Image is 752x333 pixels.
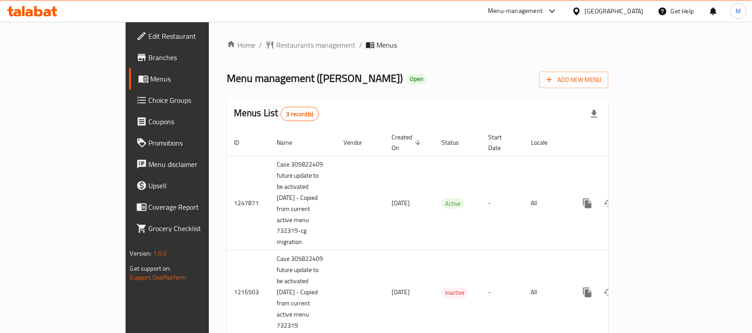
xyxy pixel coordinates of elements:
[281,110,319,118] span: 3 record(s)
[234,106,319,121] h2: Menus List
[392,286,410,298] span: [DATE]
[227,40,609,50] nav: breadcrumb
[129,68,251,89] a: Menus
[149,180,244,191] span: Upsell
[129,218,251,239] a: Grocery Checklist
[276,40,356,50] span: Restaurants management
[376,40,397,50] span: Menus
[227,68,403,88] span: Menu management ( [PERSON_NAME] )
[441,198,464,209] div: Active
[129,89,251,111] a: Choice Groups
[441,199,464,209] span: Active
[149,52,244,63] span: Branches
[598,193,620,214] button: Change Status
[129,175,251,196] a: Upsell
[129,47,251,68] a: Branches
[547,74,601,85] span: Add New Menu
[129,111,251,132] a: Coupons
[441,288,468,298] span: Inactive
[281,107,319,121] div: Total records count
[259,40,262,50] li: /
[585,6,644,16] div: [GEOGRAPHIC_DATA]
[359,40,362,50] li: /
[343,137,374,148] span: Vendor
[488,6,543,16] div: Menu-management
[130,248,152,259] span: Version:
[149,223,244,234] span: Grocery Checklist
[392,132,424,153] span: Created On
[153,248,167,259] span: 1.0.0
[598,282,620,303] button: Change Status
[270,156,336,251] td: Case 305822409 future update to be activated [DATE] - Copied from current active menu 732319-cg m...
[570,129,670,156] th: Actions
[129,132,251,154] a: Promotions
[149,116,244,127] span: Coupons
[149,138,244,148] span: Promotions
[149,159,244,170] span: Menu disclaimer
[539,72,609,88] button: Add New Menu
[488,132,513,153] span: Start Date
[130,272,187,283] a: Support.OpsPlatform
[392,197,410,209] span: [DATE]
[149,95,244,106] span: Choice Groups
[577,193,598,214] button: more
[481,156,524,251] td: -
[129,196,251,218] a: Coverage Report
[151,73,244,84] span: Menus
[130,263,171,274] span: Get support on:
[129,154,251,175] a: Menu disclaimer
[406,75,427,83] span: Open
[129,25,251,47] a: Edit Restaurant
[736,6,741,16] span: M
[234,137,251,148] span: ID
[406,74,427,85] div: Open
[584,103,605,125] div: Export file
[266,40,356,50] a: Restaurants management
[441,137,470,148] span: Status
[524,156,570,251] td: All
[277,137,304,148] span: Name
[149,31,244,41] span: Edit Restaurant
[531,137,559,148] span: Locale
[577,282,598,303] button: more
[149,202,244,212] span: Coverage Report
